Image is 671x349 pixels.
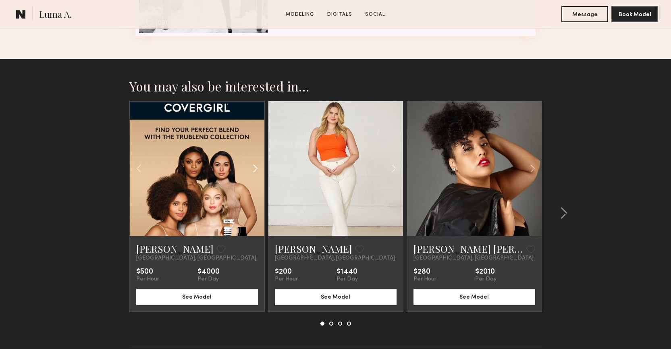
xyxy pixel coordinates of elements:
[136,268,159,276] div: $500
[413,268,436,276] div: $280
[136,242,214,255] a: [PERSON_NAME]
[136,289,258,305] button: See Model
[324,11,355,18] a: Digitals
[129,78,542,94] h2: You may also be interested in…
[413,255,534,262] span: [GEOGRAPHIC_DATA], [GEOGRAPHIC_DATA]
[337,268,358,276] div: $1440
[275,289,397,305] button: See Model
[136,276,159,283] div: Per Hour
[136,255,256,262] span: [GEOGRAPHIC_DATA], [GEOGRAPHIC_DATA]
[136,293,258,300] a: See Model
[275,276,298,283] div: Per Hour
[561,6,608,22] button: Message
[275,268,298,276] div: $200
[413,276,436,283] div: Per Hour
[475,276,496,283] div: Per Day
[337,276,358,283] div: Per Day
[283,11,318,18] a: Modeling
[413,293,535,300] a: See Model
[275,242,352,255] a: [PERSON_NAME]
[362,11,388,18] a: Social
[475,268,496,276] div: $2010
[197,276,220,283] div: Per Day
[275,293,397,300] a: See Model
[611,6,658,22] button: Book Model
[197,268,220,276] div: $4000
[611,10,658,17] a: Book Model
[39,8,72,22] span: Luma A.
[275,255,395,262] span: [GEOGRAPHIC_DATA], [GEOGRAPHIC_DATA]
[413,242,524,255] a: [PERSON_NAME] [PERSON_NAME]
[413,289,535,305] button: See Model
